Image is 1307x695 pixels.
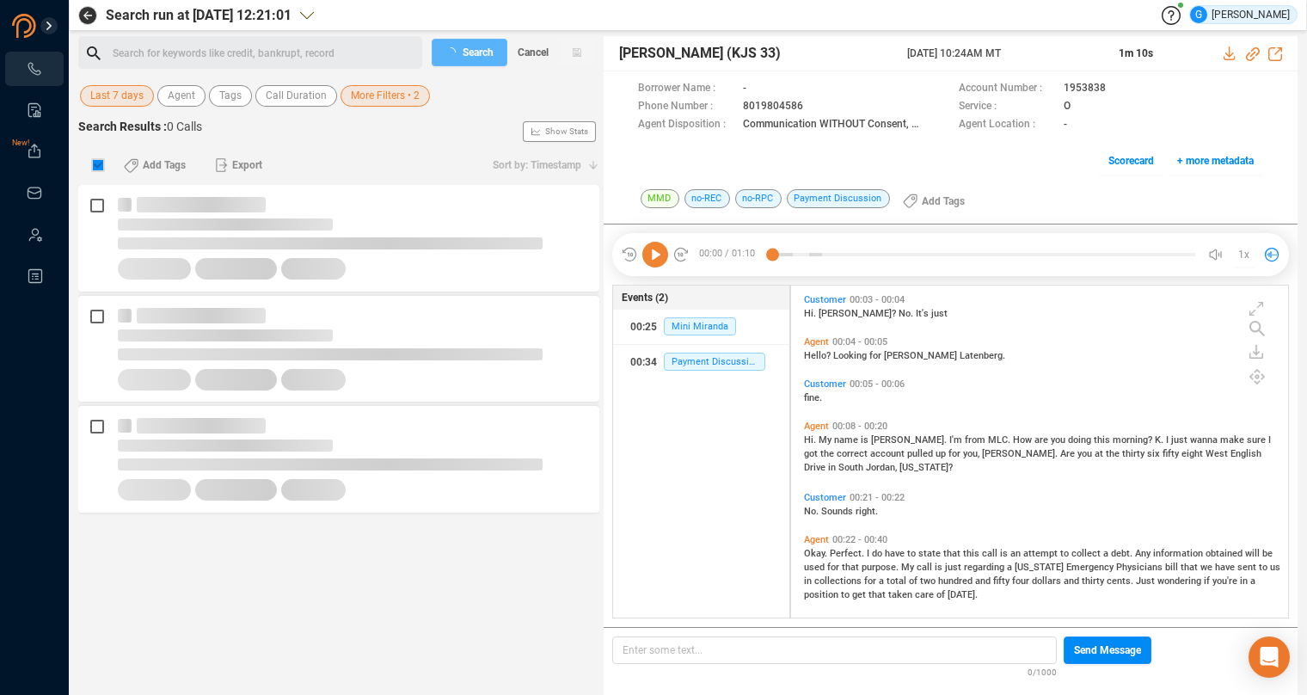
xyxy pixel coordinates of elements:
[842,562,862,573] span: that
[266,85,327,107] span: Call Duration
[1249,637,1290,678] div: Open Intercom Messenger
[829,421,891,432] span: 00:08 - 00:20
[1023,548,1060,559] span: attempt
[743,80,746,98] span: -
[1163,448,1181,459] span: fifty
[938,575,975,587] span: hundred
[1064,98,1071,116] span: O
[735,189,782,208] span: no-RPC
[1237,562,1259,573] span: sent
[837,448,870,459] span: correct
[869,350,884,361] span: for
[1181,448,1206,459] span: eight
[1232,243,1256,267] button: 1x
[804,434,819,446] span: Hi.
[1111,548,1135,559] span: debt.
[963,548,982,559] span: this
[871,434,949,446] span: [PERSON_NAME].
[827,562,842,573] span: for
[804,548,830,559] span: Okay.
[1250,575,1255,587] span: a
[1230,448,1261,459] span: English
[804,308,819,319] span: Hi.
[26,143,43,160] a: New!
[1013,434,1034,446] span: How
[1015,562,1066,573] span: [US_STATE]
[864,575,879,587] span: for
[922,188,965,215] span: Add Tags
[1153,548,1206,559] span: information
[800,290,1287,616] div: grid
[1107,575,1136,587] span: cents.
[507,39,559,66] button: Cancel
[1155,434,1166,446] span: K.
[936,448,948,459] span: up
[630,313,657,341] div: 00:25
[1074,637,1141,664] span: Send Message
[255,85,337,107] button: Call Duration
[820,448,837,459] span: the
[1116,562,1165,573] span: Physicians
[1240,575,1250,587] span: in
[12,14,107,38] img: prodigal-logo
[143,151,186,179] span: Add Tags
[879,575,887,587] span: a
[167,120,202,133] span: 0 Calls
[915,589,936,600] span: care
[804,378,846,390] span: Customer
[5,175,64,210] li: Inbox
[1171,434,1190,446] span: just
[80,85,154,107] button: Last 7 days
[804,294,846,305] span: Customer
[1108,147,1154,175] span: Scorecard
[852,589,868,600] span: get
[1238,241,1249,268] span: 1x
[1268,434,1271,446] span: I
[1215,562,1237,573] span: have
[1206,548,1245,559] span: obtained
[1068,434,1094,446] span: doing
[622,290,668,305] span: Events (2)
[1190,6,1290,23] div: [PERSON_NAME]
[1012,575,1032,587] span: four
[1106,448,1122,459] span: the
[828,462,838,473] span: in
[638,116,734,134] span: Agent Disposition :
[1034,434,1051,446] span: are
[901,562,917,573] span: My
[804,392,822,403] span: fine.
[1007,562,1015,573] span: a
[1103,548,1111,559] span: a
[638,98,734,116] span: Phone Number :
[834,434,861,446] span: name
[936,589,948,600] span: of
[862,562,901,573] span: purpose.
[829,336,891,347] span: 00:04 - 00:05
[1245,548,1262,559] span: will
[841,589,852,600] span: to
[804,462,828,473] span: Drive
[804,448,820,459] span: got
[960,350,1005,361] span: Latenberg.
[804,506,821,517] span: No.
[1032,575,1064,587] span: dollars
[804,421,829,432] span: Agent
[917,562,935,573] span: call
[948,589,978,600] span: [DATE].
[1060,448,1077,459] span: Are
[664,317,736,335] span: Mini Miranda
[523,121,596,142] button: Show Stats
[907,46,1097,61] span: [DATE] 10:24AM MT
[959,98,1055,116] span: Service :
[664,353,766,371] span: Payment Discussion
[1190,434,1220,446] span: wanna
[12,126,29,160] span: New!
[964,562,1007,573] span: regarding
[945,562,964,573] span: just
[948,448,963,459] span: for
[1064,80,1106,98] span: 1953838
[684,189,730,208] span: no-REC
[351,85,420,107] span: More Filters • 2
[1099,147,1163,175] button: Scorecard
[1094,434,1113,446] span: this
